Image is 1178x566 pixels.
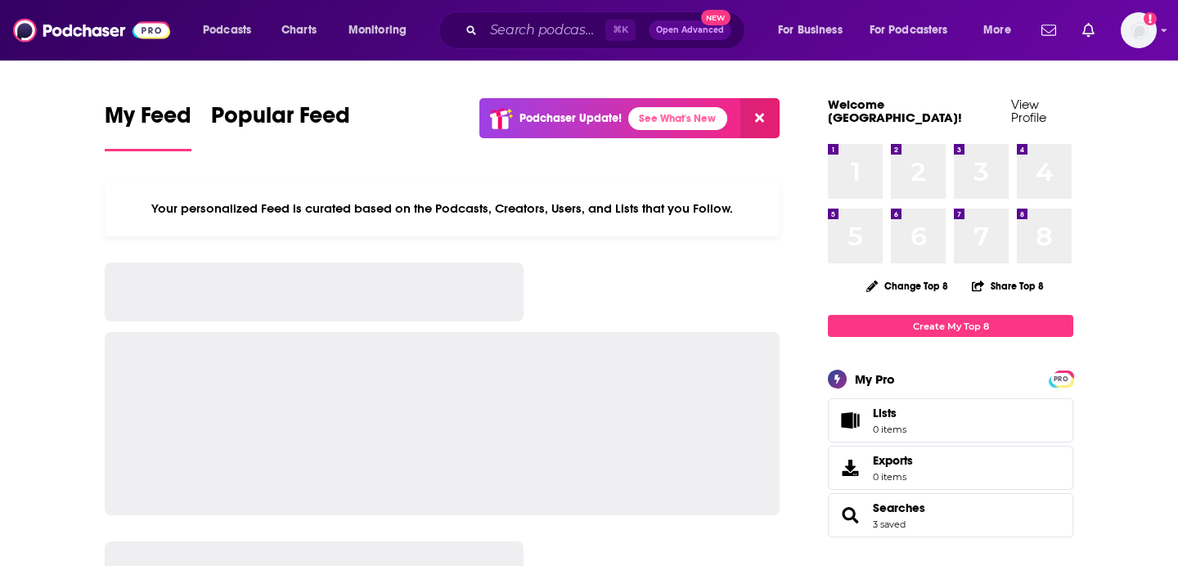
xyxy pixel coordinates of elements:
[203,19,251,42] span: Podcasts
[701,10,731,25] span: New
[873,453,913,468] span: Exports
[873,406,906,420] span: Lists
[857,276,958,296] button: Change Top 8
[828,315,1073,337] a: Create My Top 8
[972,17,1032,43] button: open menu
[1051,372,1071,384] a: PRO
[211,101,350,151] a: Popular Feed
[828,493,1073,537] span: Searches
[281,19,317,42] span: Charts
[1051,373,1071,385] span: PRO
[656,26,724,34] span: Open Advanced
[628,107,727,130] a: See What's New
[859,17,972,43] button: open menu
[1121,12,1157,48] img: User Profile
[519,111,622,125] p: Podchaser Update!
[778,19,843,42] span: For Business
[1121,12,1157,48] button: Show profile menu
[870,19,948,42] span: For Podcasters
[1035,16,1063,44] a: Show notifications dropdown
[105,101,191,139] span: My Feed
[873,424,906,435] span: 0 items
[1144,12,1157,25] svg: Add a profile image
[649,20,731,40] button: Open AdvancedNew
[454,11,761,49] div: Search podcasts, credits, & more...
[337,17,428,43] button: open menu
[105,101,191,151] a: My Feed
[873,471,913,483] span: 0 items
[971,270,1045,302] button: Share Top 8
[983,19,1011,42] span: More
[191,17,272,43] button: open menu
[13,15,170,46] img: Podchaser - Follow, Share and Rate Podcasts
[834,504,866,527] a: Searches
[828,398,1073,442] a: Lists
[105,181,780,236] div: Your personalized Feed is curated based on the Podcasts, Creators, Users, and Lists that you Follow.
[828,97,962,125] a: Welcome [GEOGRAPHIC_DATA]!
[873,519,906,530] a: 3 saved
[873,406,897,420] span: Lists
[855,371,895,387] div: My Pro
[211,101,350,139] span: Popular Feed
[605,20,636,41] span: ⌘ K
[828,446,1073,490] a: Exports
[483,17,605,43] input: Search podcasts, credits, & more...
[1011,97,1046,125] a: View Profile
[834,456,866,479] span: Exports
[348,19,407,42] span: Monitoring
[1076,16,1101,44] a: Show notifications dropdown
[873,501,925,515] a: Searches
[1121,12,1157,48] span: Logged in as dkcsports
[271,17,326,43] a: Charts
[834,409,866,432] span: Lists
[767,17,863,43] button: open menu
